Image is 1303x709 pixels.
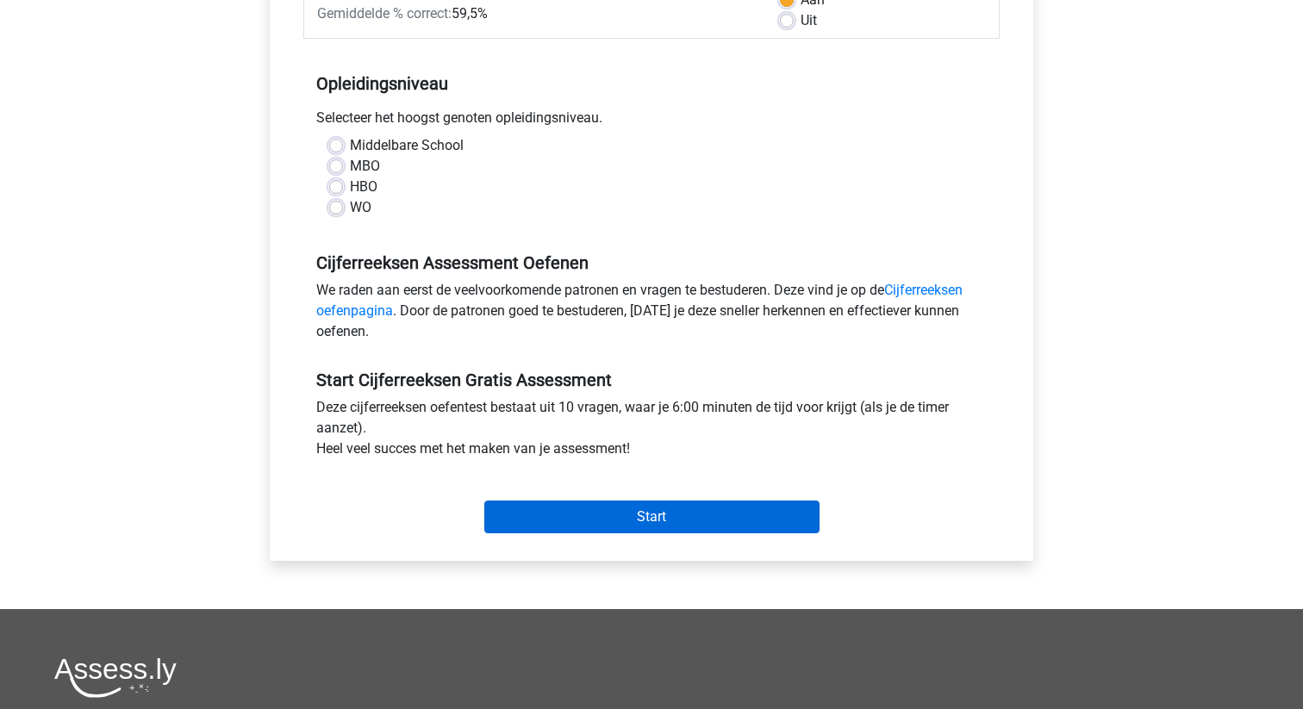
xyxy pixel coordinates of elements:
div: Selecteer het hoogst genoten opleidingsniveau. [303,108,1000,135]
input: Start [484,501,820,533]
label: HBO [350,177,377,197]
h5: Cijferreeksen Assessment Oefenen [316,252,987,273]
label: Uit [801,10,817,31]
label: WO [350,197,371,218]
span: Gemiddelde % correct: [317,5,452,22]
label: MBO [350,156,380,177]
label: Middelbare School [350,135,464,156]
h5: Start Cijferreeksen Gratis Assessment [316,370,987,390]
div: We raden aan eerst de veelvoorkomende patronen en vragen te bestuderen. Deze vind je op de . Door... [303,280,1000,349]
div: Deze cijferreeksen oefentest bestaat uit 10 vragen, waar je 6:00 minuten de tijd voor krijgt (als... [303,397,1000,466]
h5: Opleidingsniveau [316,66,987,101]
img: Assessly logo [54,657,177,698]
div: 59,5% [304,3,767,24]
